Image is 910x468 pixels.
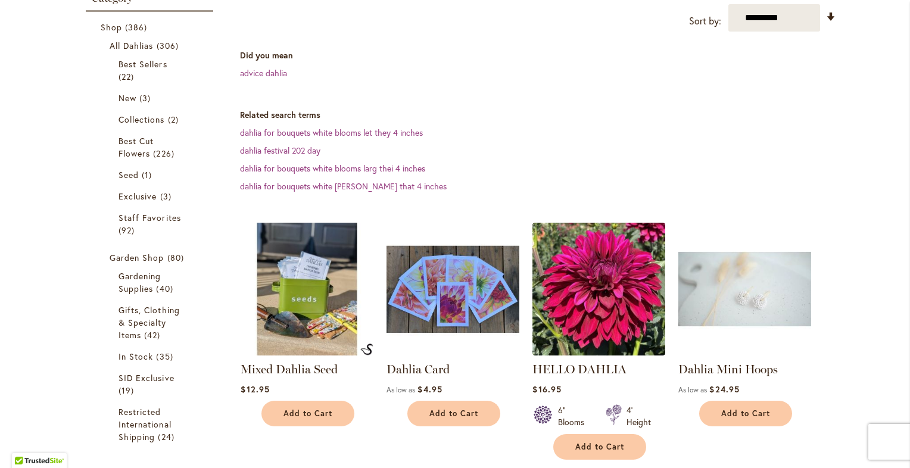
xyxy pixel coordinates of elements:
[119,384,137,397] span: 19
[153,147,177,160] span: 226
[553,434,646,460] button: Add to Cart
[387,223,519,355] img: Group shot of Dahlia Cards
[678,385,707,394] span: As low as
[119,169,139,180] span: Seed
[119,211,183,236] a: Staff Favorites
[144,329,163,341] span: 42
[125,21,150,33] span: 386
[387,385,415,394] span: As low as
[119,224,138,236] span: 92
[240,163,425,174] a: dahlia for bouquets white blooms larg thei 4 inches
[110,40,154,51] span: All Dahlias
[119,372,183,397] a: SID Exclusive
[417,383,442,395] span: $4.95
[261,401,354,426] button: Add to Cart
[240,145,320,156] a: dahlia festival 202 day
[241,223,373,355] img: Mixed Dahlia Seed
[387,362,450,376] a: Dahlia Card
[689,10,721,32] label: Sort by:
[119,58,167,70] span: Best Sellers
[119,58,183,83] a: Best Sellers
[678,347,811,358] a: Dahlia Mini Hoops
[429,408,478,419] span: Add to Cart
[157,39,182,52] span: 306
[119,212,181,223] span: Staff Favorites
[240,49,836,61] dt: Did you mean
[156,282,176,295] span: 40
[678,223,811,355] img: Dahlia Mini Hoops
[283,408,332,419] span: Add to Cart
[119,70,137,83] span: 22
[407,401,500,426] button: Add to Cart
[119,372,174,383] span: SID Exclusive
[119,114,165,125] span: Collections
[168,113,182,126] span: 2
[119,135,183,160] a: Best Cut Flowers
[119,92,183,104] a: New
[240,127,423,138] a: dahlia for bouquets white blooms let they 4 inches
[119,169,183,181] a: Seed
[532,223,665,355] img: Hello Dahlia
[119,405,183,443] a: Restricted International Shipping
[241,383,269,395] span: $12.95
[119,113,183,126] a: Collections
[101,21,122,33] span: Shop
[360,344,373,355] img: Mixed Dahlia Seed
[119,92,136,104] span: New
[387,347,519,358] a: Group shot of Dahlia Cards
[156,350,176,363] span: 35
[709,383,739,395] span: $24.95
[240,180,447,192] a: dahlia for bouquets white [PERSON_NAME] that 4 inches
[532,383,561,395] span: $16.95
[119,351,153,362] span: In Stock
[119,270,183,295] a: Gardening Supplies
[158,430,177,443] span: 24
[699,401,792,426] button: Add to Cart
[101,21,201,33] a: Shop
[119,304,180,341] span: Gifts, Clothing & Specialty Items
[167,251,187,264] span: 80
[119,135,154,159] span: Best Cut Flowers
[240,67,287,79] a: advice dahlia
[575,442,624,452] span: Add to Cart
[119,191,157,202] span: Exclusive
[119,304,183,341] a: Gifts, Clothing &amp; Specialty Items
[678,362,778,376] a: Dahlia Mini Hoops
[241,362,338,376] a: Mixed Dahlia Seed
[9,426,42,459] iframe: Launch Accessibility Center
[119,350,183,363] a: In Stock
[119,190,183,202] a: Exclusive
[721,408,770,419] span: Add to Cart
[558,404,591,428] div: 6" Blooms
[532,362,627,376] a: HELLO DAHLIA
[110,252,164,263] span: Garden Shop
[139,92,154,104] span: 3
[627,404,651,428] div: 4' Height
[241,347,373,358] a: Mixed Dahlia Seed Mixed Dahlia Seed
[160,190,174,202] span: 3
[240,109,836,121] dt: Related search terms
[119,270,161,294] span: Gardening Supplies
[110,251,192,264] a: Garden Shop
[119,406,172,442] span: Restricted International Shipping
[110,39,192,52] a: All Dahlias
[532,347,665,358] a: Hello Dahlia
[142,169,155,181] span: 1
